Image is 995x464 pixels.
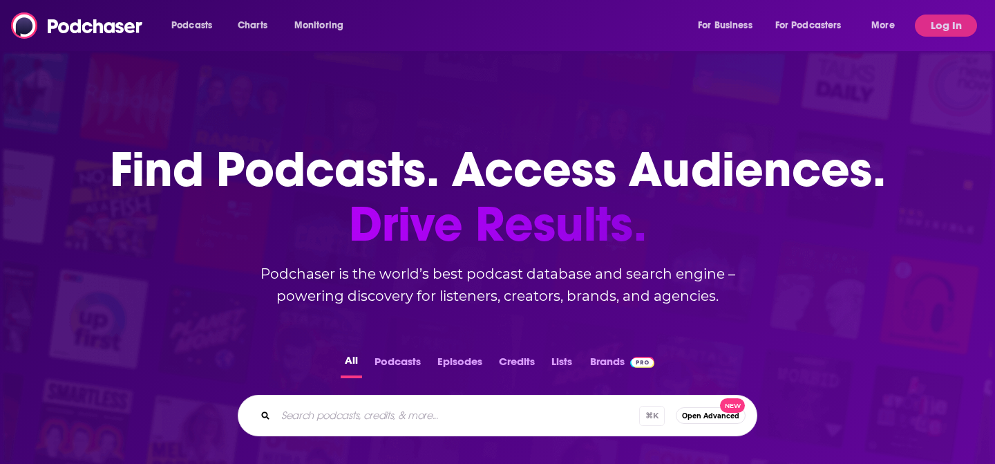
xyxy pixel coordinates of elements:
h1: Find Podcasts. Access Audiences. [110,142,886,252]
button: open menu [162,15,230,37]
button: Credits [495,351,539,378]
span: Charts [238,16,267,35]
button: Podcasts [370,351,425,378]
input: Search podcasts, credits, & more... [276,405,639,427]
span: Monitoring [294,16,343,35]
span: ⌘ K [639,406,665,426]
a: Charts [229,15,276,37]
span: New [720,398,745,413]
span: More [871,16,895,35]
button: Episodes [433,351,486,378]
span: For Business [698,16,752,35]
h2: Podchaser is the world’s best podcast database and search engine – powering discovery for listene... [221,263,774,307]
span: Drive Results. [110,197,886,252]
button: open menu [285,15,361,37]
div: Search podcasts, credits, & more... [238,395,757,436]
span: Open Advanced [682,412,739,420]
button: open menu [688,15,770,37]
button: Open AdvancedNew [676,407,746,424]
a: BrandsPodchaser Pro [590,351,654,378]
img: Podchaser Pro [630,357,654,368]
button: All [341,351,362,378]
span: For Podcasters [775,16,842,35]
button: open menu [862,15,912,37]
button: open menu [766,15,862,37]
span: Podcasts [171,16,212,35]
button: Lists [547,351,576,378]
button: Log In [915,15,977,37]
img: Podchaser - Follow, Share and Rate Podcasts [11,12,144,39]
